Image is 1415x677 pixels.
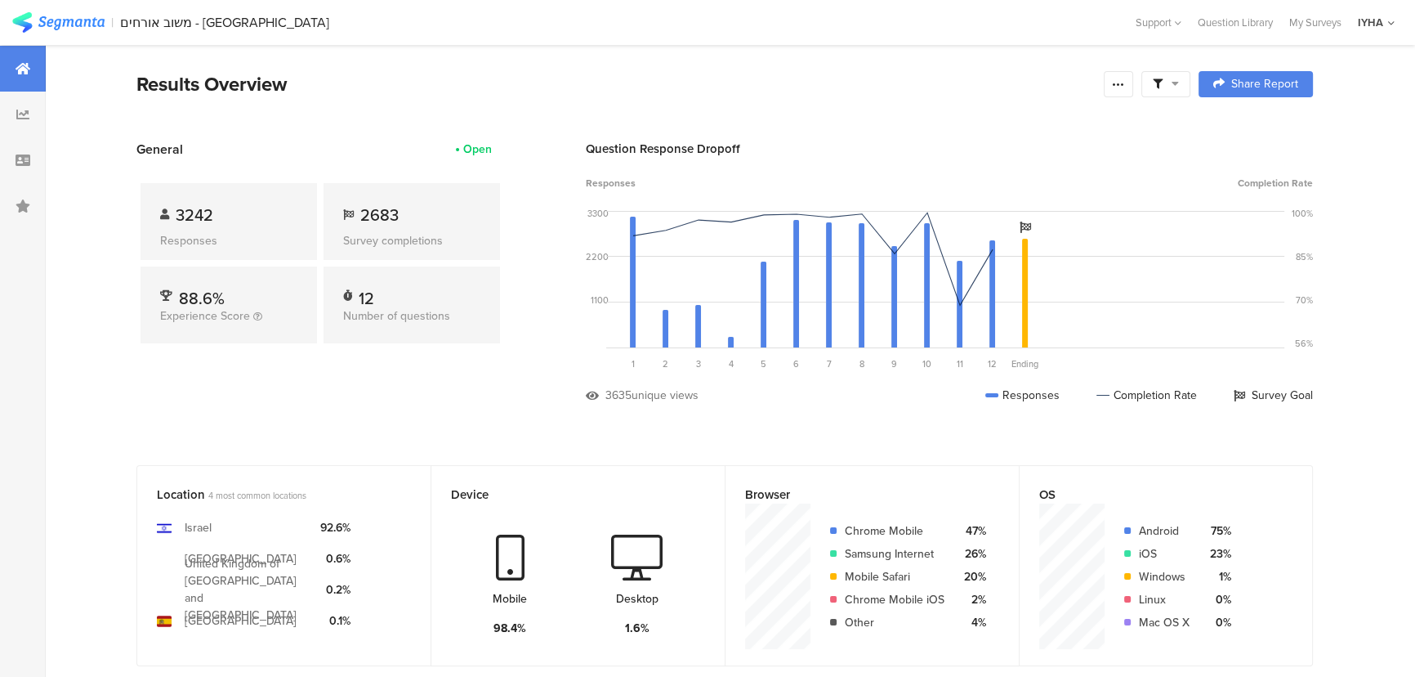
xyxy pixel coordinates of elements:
div: Completion Rate [1096,387,1197,404]
div: [GEOGRAPHIC_DATA] [185,550,297,567]
span: 7 [827,357,832,370]
div: Results Overview [136,69,1096,99]
div: 56% [1295,337,1313,350]
div: 23% [1203,545,1231,563]
div: Question Response Dropoff [586,140,1313,158]
div: 0.2% [320,581,350,599]
div: 2200 [586,250,609,263]
span: 8 [859,357,864,370]
div: Chrome Mobile iOS [845,591,944,608]
div: Mac OS X [1139,614,1190,631]
div: | [111,13,114,32]
div: משוב אורחים - [GEOGRAPHIC_DATA] [120,15,329,30]
div: 0% [1203,591,1231,608]
div: 3300 [587,207,609,220]
div: Chrome Mobile [845,522,944,540]
span: Experience Score [160,307,250,325]
span: 5 [761,357,766,370]
div: 12 [359,286,374,303]
div: Windows [1139,568,1190,585]
div: 0.6% [320,550,350,567]
a: Question Library [1190,15,1281,30]
span: Number of questions [343,307,450,325]
div: Survey completions [343,232,480,249]
div: Mobile [493,590,527,608]
div: 92.6% [320,519,350,536]
div: 0.1% [320,612,350,630]
div: 4% [957,614,986,631]
span: Completion Rate [1238,176,1313,191]
span: 2 [663,357,668,370]
div: [GEOGRAPHIC_DATA] [185,612,297,630]
div: 100% [1292,207,1313,220]
div: IYHA [1358,15,1383,30]
div: Responses [985,387,1060,404]
div: 0% [1203,614,1231,631]
div: Other [845,614,944,631]
i: Survey Goal [1020,222,1031,233]
div: Browser [745,486,972,504]
div: United Kingdom of [GEOGRAPHIC_DATA] and [GEOGRAPHIC_DATA] [185,555,307,624]
div: 2% [957,591,986,608]
div: Open [463,141,492,158]
img: segmanta logo [12,12,105,33]
div: unique views [632,387,699,404]
span: 12 [988,357,997,370]
div: Ending [1009,357,1042,370]
div: Support [1136,10,1181,35]
div: Responses [160,232,297,249]
span: 3 [696,357,701,370]
div: Device [451,486,678,504]
div: Linux [1139,591,1190,608]
a: My Surveys [1281,15,1350,30]
span: 4 [729,357,734,370]
div: OS [1039,486,1265,504]
span: 10 [922,357,931,370]
div: 98.4% [493,620,526,637]
span: 4 most common locations [208,489,306,502]
div: Android [1139,522,1190,540]
span: Responses [586,176,636,191]
div: 1100 [591,294,609,307]
div: Location [157,486,384,504]
div: 3635 [605,387,632,404]
div: 85% [1296,250,1313,263]
span: 1 [632,357,635,370]
div: Israel [185,519,212,536]
div: Mobile Safari [845,568,944,585]
span: General [136,140,183,159]
span: 88.6% [179,286,225,311]
span: 6 [793,357,799,370]
span: Share Report [1231,78,1298,90]
div: 26% [957,545,986,563]
div: Samsung Internet [845,545,944,563]
div: 1% [1203,568,1231,585]
div: 75% [1203,522,1231,540]
div: 47% [957,522,986,540]
span: 2683 [360,203,399,227]
div: 1.6% [625,620,649,637]
div: iOS [1139,545,1190,563]
div: 20% [957,568,986,585]
div: Survey Goal [1234,387,1313,404]
span: 9 [891,357,897,370]
span: 11 [957,357,963,370]
div: Desktop [616,590,658,608]
span: 3242 [176,203,213,227]
div: 70% [1296,294,1313,307]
